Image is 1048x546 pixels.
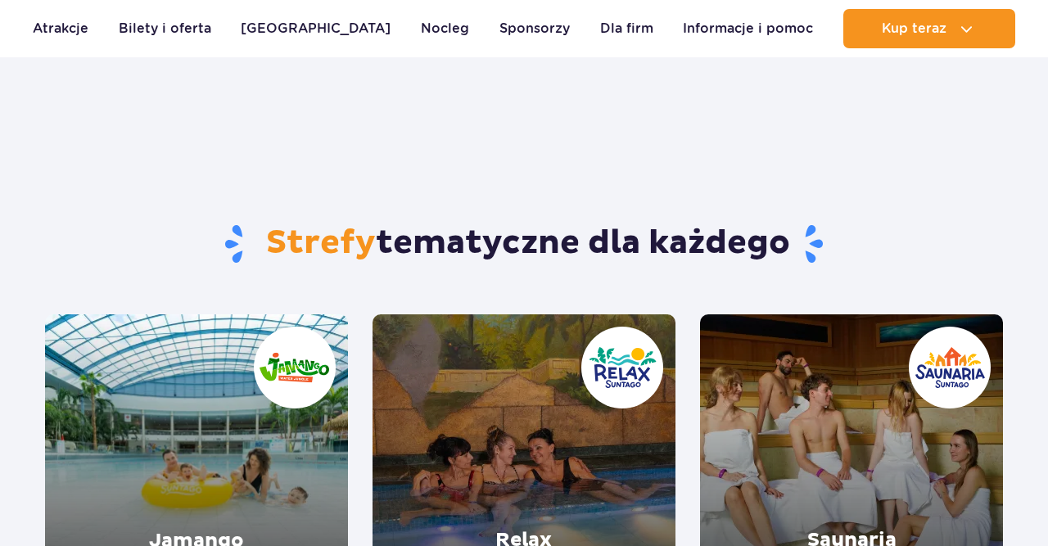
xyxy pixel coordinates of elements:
a: Bilety i oferta [119,9,211,48]
a: Informacje i pomoc [683,9,813,48]
span: Kup teraz [882,21,946,36]
a: Dla firm [600,9,653,48]
span: Strefy [266,223,376,264]
a: [GEOGRAPHIC_DATA] [241,9,391,48]
a: Nocleg [421,9,469,48]
a: Atrakcje [33,9,88,48]
a: Sponsorzy [499,9,570,48]
h1: tematyczne dla każdego [45,223,1004,265]
button: Kup teraz [843,9,1015,48]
